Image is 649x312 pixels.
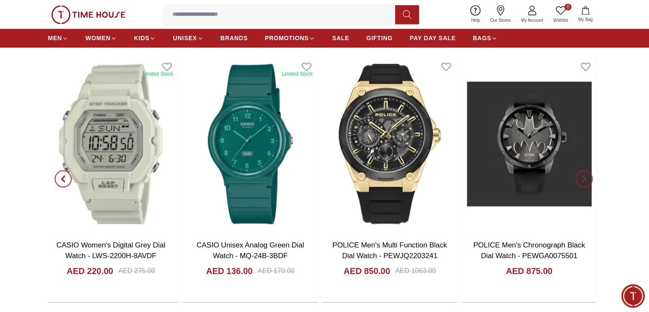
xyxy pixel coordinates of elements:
div: [PERSON_NAME] [9,62,169,71]
span: May I have your name, please? [15,78,114,85]
div: Chat Widget [621,284,645,308]
a: KIDS [134,30,156,46]
span: Wishlist [550,17,571,24]
span: MEN [48,34,62,42]
div: Time House Support [45,11,143,19]
span: BRANDS [221,34,248,42]
h4: AED 136.00 [206,265,253,277]
span: PROMOTIONS [265,34,309,42]
div: AED 275.00 [118,265,155,276]
span: 11:26 AM [135,126,157,132]
span: [PERSON_NAME] [79,122,132,130]
div: Limited Stock [282,71,312,77]
a: BAGS [473,30,498,46]
a: WOMEN [85,30,117,46]
a: CASIO Unisex Analog Green Dial Watch - MQ-24B-3BDF [196,241,304,260]
img: CASIO Women's Digital Grey Dial Watch - LWS-2200H-8AVDF [44,55,178,233]
span: My Bag [575,16,596,23]
a: BRANDS [221,30,248,46]
a: Help [466,3,485,25]
a: GIFTING [366,30,393,46]
a: POLICE Men's Multi Function Black Dial Watch - PEWJQ2203241 [332,241,447,260]
a: SALE [332,30,349,46]
span: 0 [565,3,571,10]
button: My Bag [573,4,598,24]
h4: AED 850.00 [343,265,390,277]
img: ... [51,5,125,24]
img: Profile picture of Time House Support [26,8,41,22]
span: Help [468,17,483,24]
textarea: Enter your phone number [2,186,169,229]
span: 11:26 AM [135,44,157,50]
a: CASIO Women's Digital Grey Dial Watch - LWS-2200H-8AVDF [56,241,165,260]
span: BAGS [473,34,491,42]
div: [PERSON_NAME] [9,144,169,153]
div: AED 1063.00 [395,265,436,276]
span: UNISEX [173,34,197,42]
span: WOMEN [85,34,111,42]
span: GIFTING [366,34,393,42]
h4: AED 220.00 [67,265,113,277]
a: PROMOTIONS [265,30,315,46]
a: Our Stores [485,3,516,25]
span: 11:26 AM [114,174,136,180]
span: 11:26 AM [114,88,136,94]
a: MEN [48,30,68,46]
a: POLICE Men's Chronograph Black Dial Watch - PEWGA0075501 [473,241,585,260]
span: SALE [332,34,349,42]
span: PAY DAY SALE [410,34,456,42]
span: Could you please share your phone number? [15,160,128,178]
h4: AED 875.00 [506,265,553,277]
a: PAY DAY SALE [410,30,456,46]
img: POLICE Men's Multi Function Black Dial Watch - PEWJQ2203241 [322,55,457,233]
div: AED 170.00 [258,265,294,276]
img: CASIO Unisex Analog Green Dial Watch - MQ-24B-3BDF [183,55,318,233]
div: Limited Stock [143,71,173,77]
a: UNISEX [173,30,203,46]
em: Back [6,6,23,24]
span: My Account [518,17,547,24]
img: POLICE Men's Chronograph Black Dial Watch - PEWGA0075501 [462,55,597,233]
span: heyy [116,40,132,47]
span: KIDS [134,34,149,42]
span: Our Stores [487,17,514,24]
a: 0Wishlist [548,3,573,25]
div: (Please enter a valid phone number) [2,176,169,185]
